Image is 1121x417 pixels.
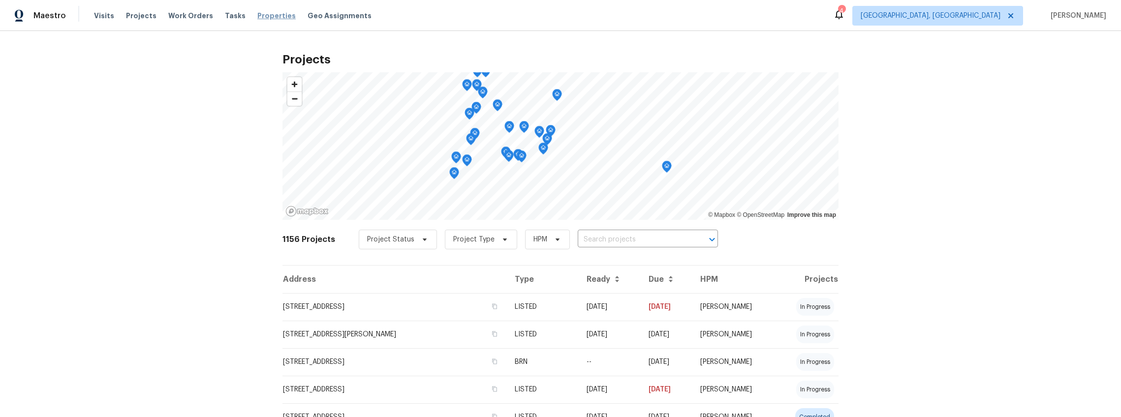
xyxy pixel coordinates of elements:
[282,293,507,321] td: [STREET_ADDRESS]
[796,353,834,371] div: in progress
[462,79,472,94] div: Map marker
[493,99,502,115] div: Map marker
[776,266,839,293] th: Projects
[507,348,579,376] td: BRN
[490,329,499,338] button: Copy Address
[513,149,523,164] div: Map marker
[471,102,481,117] div: Map marker
[282,235,335,244] h2: 1156 Projects
[504,121,514,136] div: Map marker
[282,72,839,220] canvas: Map
[796,381,834,398] div: in progress
[282,266,507,293] th: Address
[504,150,514,165] div: Map marker
[641,266,692,293] th: Due
[225,12,246,19] span: Tasks
[451,151,461,167] div: Map marker
[692,321,776,348] td: [PERSON_NAME]
[507,266,579,293] th: Type
[1047,11,1106,21] span: [PERSON_NAME]
[579,293,641,321] td: [DATE]
[466,133,476,149] div: Map marker
[737,211,784,218] a: OpenStreetMap
[126,11,156,21] span: Projects
[641,293,692,321] td: [DATE]
[662,161,672,176] div: Map marker
[478,87,488,102] div: Map marker
[257,11,296,21] span: Properties
[490,302,499,311] button: Copy Address
[507,321,579,348] td: LISTED
[287,91,302,106] button: Zoom out
[472,65,482,81] div: Map marker
[708,211,735,218] a: Mapbox
[546,125,556,140] div: Map marker
[465,108,474,123] div: Map marker
[490,385,499,393] button: Copy Address
[692,376,776,403] td: [PERSON_NAME]
[285,206,329,217] a: Mapbox homepage
[692,293,776,321] td: [PERSON_NAME]
[282,348,507,376] td: [STREET_ADDRESS]
[507,376,579,403] td: LISTED
[533,235,547,244] span: HPM
[542,133,552,149] div: Map marker
[552,89,562,104] div: Map marker
[692,348,776,376] td: [PERSON_NAME]
[641,348,692,376] td: Resale COE 2025-08-24T00:00:00.000Z
[705,233,719,246] button: Open
[579,376,641,403] td: [DATE]
[470,128,480,143] div: Map marker
[641,376,692,403] td: [DATE]
[94,11,114,21] span: Visits
[579,321,641,348] td: [DATE]
[578,232,690,247] input: Search projects
[579,348,641,376] td: --
[282,376,507,403] td: [STREET_ADDRESS]
[308,11,372,21] span: Geo Assignments
[168,11,213,21] span: Work Orders
[282,321,507,348] td: [STREET_ADDRESS][PERSON_NAME]
[282,55,839,64] h2: Projects
[453,235,495,244] span: Project Type
[33,11,66,21] span: Maestro
[579,266,641,293] th: Ready
[838,6,845,16] div: 4
[287,77,302,91] button: Zoom in
[490,357,499,366] button: Copy Address
[367,235,414,244] span: Project Status
[449,167,459,182] div: Map marker
[796,326,834,343] div: in progress
[861,11,1000,21] span: [GEOGRAPHIC_DATA], [GEOGRAPHIC_DATA]
[692,266,776,293] th: HPM
[796,298,834,316] div: in progress
[472,79,482,94] div: Map marker
[501,147,511,162] div: Map marker
[462,154,472,170] div: Map marker
[519,121,529,136] div: Map marker
[534,126,544,141] div: Map marker
[538,143,548,158] div: Map marker
[787,211,836,218] a: Improve this map
[507,293,579,321] td: LISTED
[517,150,527,166] div: Map marker
[641,321,692,348] td: [DATE]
